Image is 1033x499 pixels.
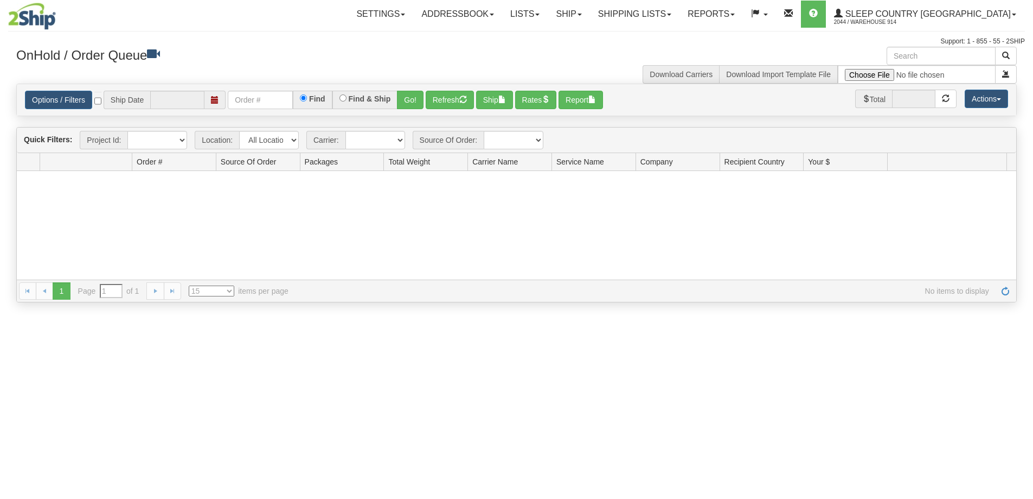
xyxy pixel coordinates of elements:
span: Project Id: [80,131,127,149]
span: Location: [195,131,239,149]
span: Ship Date [104,91,150,109]
span: Source Of Order [221,156,277,167]
button: Actions [965,90,1008,108]
a: Sleep Country [GEOGRAPHIC_DATA] 2044 / Warehouse 914 [826,1,1024,28]
div: grid toolbar [17,128,1016,153]
span: Recipient Country [724,156,785,167]
button: Search [995,47,1017,65]
span: Company [640,156,673,167]
label: Quick Filters: [24,134,72,145]
span: Total [855,90,893,108]
a: Addressbook [413,1,502,28]
span: Source Of Order: [413,131,484,149]
img: logo2044.jpg [8,3,56,30]
span: Carrier: [306,131,345,149]
a: Ship [548,1,589,28]
a: Download Carriers [650,70,713,79]
span: No items to display [304,286,989,296]
a: Download Import Template File [726,70,831,79]
a: Options / Filters [25,91,92,109]
button: Report [559,91,603,109]
span: 1 [53,282,70,300]
button: Go! [397,91,424,109]
input: Order # [228,91,293,109]
label: Find [309,95,325,103]
input: Search [887,47,996,65]
span: Packages [305,156,338,167]
input: Import [838,65,996,84]
a: Reports [679,1,743,28]
button: Refresh [426,91,474,109]
a: Refresh [997,282,1014,300]
h3: OnHold / Order Queue [16,47,509,62]
button: Rates [515,91,557,109]
a: Settings [348,1,413,28]
span: Carrier Name [472,156,518,167]
span: Order # [137,156,162,167]
span: Total Weight [388,156,430,167]
label: Find & Ship [349,95,391,103]
span: Service Name [556,156,604,167]
span: Your $ [808,156,830,167]
button: Ship [476,91,513,109]
span: Sleep Country [GEOGRAPHIC_DATA] [843,9,1011,18]
div: Support: 1 - 855 - 55 - 2SHIP [8,37,1025,46]
span: Page of 1 [78,284,139,298]
a: Lists [502,1,548,28]
a: Shipping lists [590,1,679,28]
span: 2044 / Warehouse 914 [834,17,915,28]
span: items per page [189,286,288,296]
